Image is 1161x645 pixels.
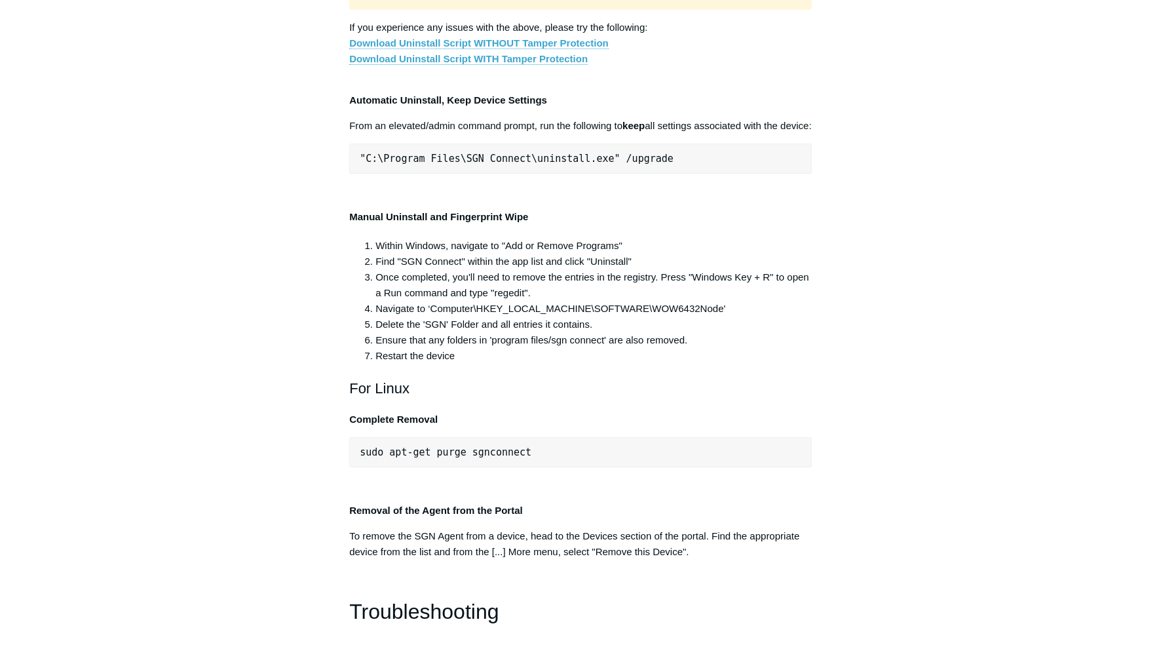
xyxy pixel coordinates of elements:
[349,211,528,222] strong: Manual Uninstall and Fingerprint Wipe
[375,348,812,364] li: Restart the device
[360,153,674,165] span: "C:\Program Files\SGN Connect\uninstall.exe" /upgrade
[349,414,438,425] strong: Complete Removal
[375,238,812,254] li: Within Windows, navigate to "Add or Remove Programs"
[349,505,522,516] strong: Removal of the Agent from the Portal
[349,595,812,629] h1: Troubleshooting
[375,269,812,301] li: Once completed, you'll need to remove the entries in the registry. Press "Windows Key + R" to ope...
[375,332,812,348] li: Ensure that any folders in 'program files/sgn connect' are also removed.
[375,317,812,332] li: Delete the 'SGN' Folder and all entries it contains.
[349,377,812,400] h2: For Linux
[375,254,812,269] li: Find "SGN Connect" within the app list and click "Uninstall"
[349,120,811,131] span: From an elevated/admin command prompt, run the following to all settings associated with the device:
[349,53,588,65] a: Download Uninstall Script WITH Tamper Protection
[349,94,547,106] strong: Automatic Uninstall, Keep Device Settings
[622,120,645,131] strong: keep
[349,437,812,467] pre: sudo apt-get purge sgnconnect
[349,530,799,557] span: To remove the SGN Agent from a device, head to the Devices section of the portal. Find the approp...
[375,301,812,317] li: Navigate to ‘Computer\HKEY_LOCAL_MACHINE\SOFTWARE\WOW6432Node'
[349,20,812,67] p: If you experience any issues with the above, please try the following:
[349,37,609,49] a: Download Uninstall Script WITHOUT Tamper Protection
